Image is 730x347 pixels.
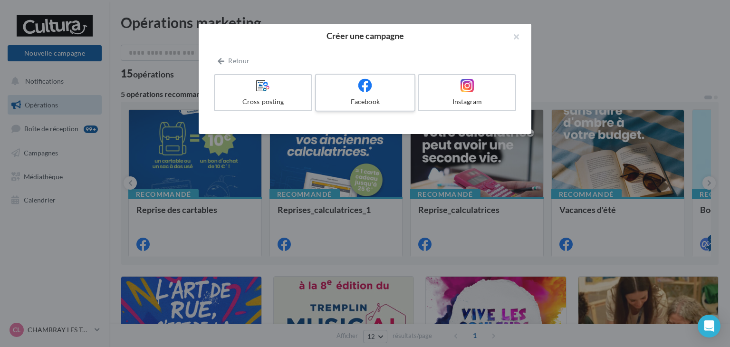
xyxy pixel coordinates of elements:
[214,31,516,40] h2: Créer une campagne
[698,315,720,337] div: Open Intercom Messenger
[320,97,410,106] div: Facebook
[423,97,511,106] div: Instagram
[214,55,253,67] button: Retour
[219,97,307,106] div: Cross-posting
